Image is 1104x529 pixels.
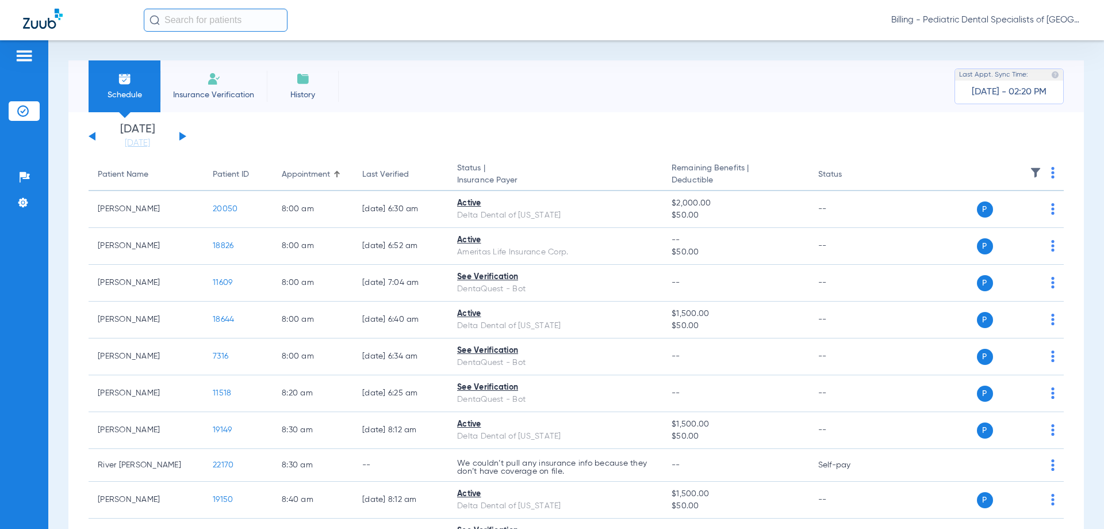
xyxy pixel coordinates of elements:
span: -- [672,352,680,360]
p: We couldn’t pull any insurance info because they don’t have coverage on file. [457,459,653,475]
td: [DATE] 6:30 AM [353,191,448,228]
td: 8:00 AM [273,338,353,375]
td: [PERSON_NAME] [89,191,204,228]
span: P [977,349,993,365]
span: Insurance Payer [457,174,653,187]
td: -- [809,265,887,302]
span: Billing - Pediatric Dental Specialists of [GEOGRAPHIC_DATA] [891,14,1081,26]
span: 18644 [213,315,234,324]
img: Schedule [118,72,132,86]
td: -- [809,302,887,338]
img: group-dot-blue.svg [1051,314,1055,325]
td: 8:00 AM [273,265,353,302]
td: 8:20 AM [273,375,353,412]
span: $50.00 [672,320,799,332]
span: Deductible [672,174,799,187]
span: P [977,238,993,254]
td: 8:40 AM [273,482,353,519]
td: [DATE] 6:25 AM [353,375,448,412]
span: -- [672,461,680,469]
span: 7316 [213,352,228,360]
span: -- [672,389,680,397]
div: Patient ID [213,169,249,181]
td: [DATE] 8:12 AM [353,412,448,449]
td: 8:00 AM [273,302,353,338]
a: [DATE] [103,138,172,149]
div: Delta Dental of [US_STATE] [457,431,653,443]
td: [PERSON_NAME] [89,412,204,449]
input: Search for patients [144,9,287,32]
div: Patient Name [98,169,148,181]
div: Active [457,234,653,246]
td: [PERSON_NAME] [89,228,204,265]
div: Patient ID [213,169,263,181]
div: Last Verified [362,169,409,181]
span: 11518 [213,389,231,397]
li: [DATE] [103,124,172,149]
span: Last Appt. Sync Time: [959,69,1028,81]
span: $2,000.00 [672,197,799,210]
span: History [275,89,330,101]
img: filter.svg [1030,167,1041,178]
td: 8:30 AM [273,449,353,482]
span: P [977,386,993,402]
div: See Verification [457,382,653,394]
div: Patient Name [98,169,194,181]
span: $50.00 [672,246,799,258]
div: Active [457,308,653,320]
span: P [977,275,993,291]
img: group-dot-blue.svg [1051,351,1055,362]
span: 20050 [213,205,237,213]
th: Remaining Benefits | [662,159,808,191]
img: Search Icon [149,15,160,25]
span: Schedule [97,89,152,101]
span: [DATE] - 02:20 PM [972,86,1046,98]
span: Insurance Verification [169,89,258,101]
span: $50.00 [672,210,799,222]
td: 8:00 AM [273,228,353,265]
td: [DATE] 7:04 AM [353,265,448,302]
div: Delta Dental of [US_STATE] [457,500,653,512]
div: See Verification [457,271,653,283]
span: 19150 [213,496,233,504]
span: 22170 [213,461,233,469]
img: group-dot-blue.svg [1051,459,1055,471]
div: Ameritas Life Insurance Corp. [457,246,653,258]
td: [PERSON_NAME] [89,302,204,338]
span: $1,500.00 [672,488,799,500]
td: Self-pay [809,449,887,482]
span: $50.00 [672,431,799,443]
td: River [PERSON_NAME] [89,449,204,482]
span: $1,500.00 [672,308,799,320]
div: Active [457,418,653,431]
div: Active [457,197,653,210]
img: group-dot-blue.svg [1051,424,1055,436]
img: History [296,72,310,86]
img: group-dot-blue.svg [1051,167,1055,178]
td: [PERSON_NAME] [89,482,204,519]
td: 8:30 AM [273,412,353,449]
td: -- [809,412,887,449]
span: -- [672,234,799,246]
span: -- [672,279,680,287]
div: Appointment [282,169,344,181]
th: Status [809,159,887,191]
img: group-dot-blue.svg [1051,494,1055,505]
img: group-dot-blue.svg [1051,277,1055,288]
span: $50.00 [672,500,799,512]
td: [PERSON_NAME] [89,265,204,302]
span: P [977,423,993,439]
img: last sync help info [1051,71,1059,79]
span: P [977,492,993,508]
td: -- [809,228,887,265]
div: See Verification [457,345,653,357]
div: Active [457,488,653,500]
td: -- [809,338,887,375]
td: [DATE] 6:34 AM [353,338,448,375]
td: [DATE] 8:12 AM [353,482,448,519]
div: Delta Dental of [US_STATE] [457,320,653,332]
span: 19149 [213,426,232,434]
td: 8:00 AM [273,191,353,228]
img: Manual Insurance Verification [207,72,221,86]
td: [PERSON_NAME] [89,338,204,375]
